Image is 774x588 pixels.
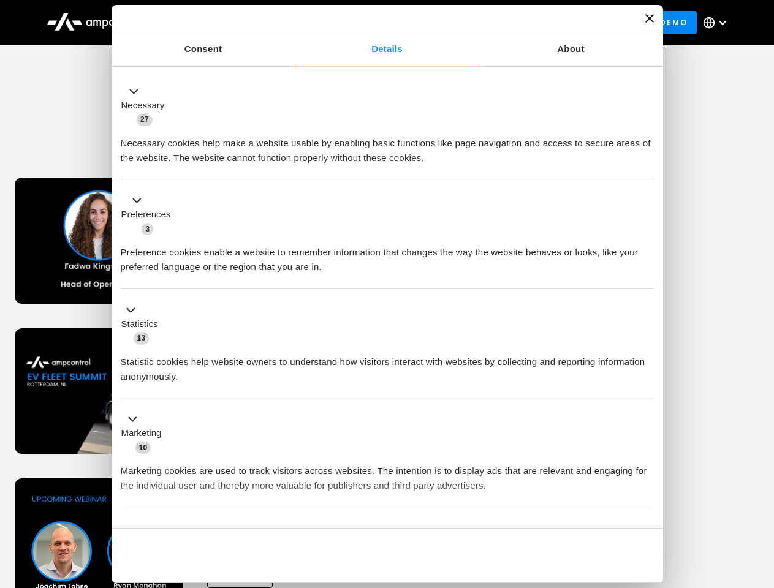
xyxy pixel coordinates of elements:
span: 27 [137,113,153,126]
div: Statistic cookies help website owners to understand how visitors interact with websites by collec... [121,345,654,384]
button: Preferences (3) [121,194,178,236]
div: Necessary cookies help make a website usable by enabling basic functions like page navigation and... [121,127,654,165]
label: Marketing [121,426,162,440]
button: Necessary (27) [121,84,172,127]
span: 3 [142,223,153,235]
label: Preferences [121,208,171,222]
button: Okay [477,538,653,573]
span: 13 [134,332,150,344]
a: Consent [112,32,295,66]
button: Statistics (13) [121,303,165,345]
span: 2 [202,523,214,535]
div: Marketing cookies are used to track visitors across websites. The intention is to display ads tha... [121,454,654,493]
a: Details [295,32,479,66]
button: Unclassified (2) [121,521,221,537]
span: 10 [135,442,151,454]
div: Preference cookies enable a website to remember information that changes the way the website beha... [121,236,654,274]
button: Marketing (10) [121,412,169,455]
h1: Upcoming Webinars [15,124,760,153]
label: Statistics [121,317,158,331]
a: About [479,32,663,66]
label: Necessary [121,99,165,113]
button: Close banner [645,14,654,23]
